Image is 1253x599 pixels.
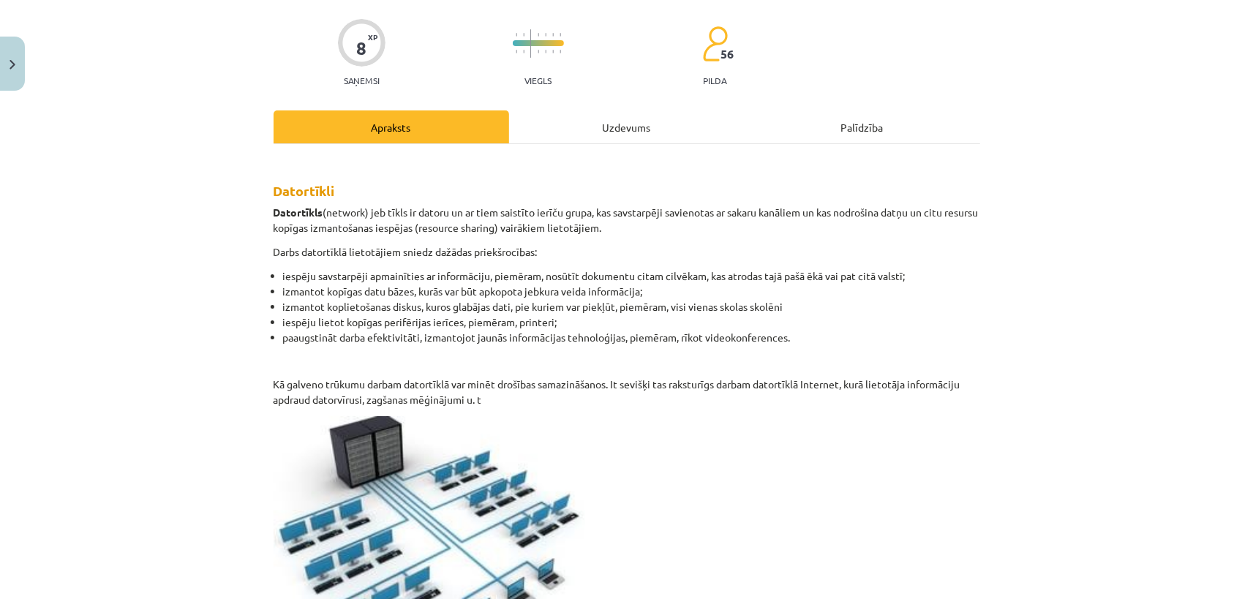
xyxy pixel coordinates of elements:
[283,284,980,299] li: izmantot kopīgas datu bāzes, kurās var būt apkopota jebkura veida informācija;
[368,33,377,41] span: XP
[530,29,532,58] img: icon-long-line-d9ea69661e0d244f92f715978eff75569469978d946b2353a9bb055b3ed8787d.svg
[509,110,745,143] div: Uzdevums
[745,110,980,143] div: Palīdzība
[274,377,980,407] p: Kā galveno trūkumu darbam datortīklā var minēt drošības samazināšanos. It sevišķi tas raksturīgs ...
[552,33,554,37] img: icon-short-line-57e1e144782c952c97e751825c79c345078a6d821885a25fce030b3d8c18986b.svg
[545,50,546,53] img: icon-short-line-57e1e144782c952c97e751825c79c345078a6d821885a25fce030b3d8c18986b.svg
[516,33,517,37] img: icon-short-line-57e1e144782c952c97e751825c79c345078a6d821885a25fce030b3d8c18986b.svg
[338,75,385,86] p: Saņemsi
[538,33,539,37] img: icon-short-line-57e1e144782c952c97e751825c79c345078a6d821885a25fce030b3d8c18986b.svg
[560,33,561,37] img: icon-short-line-57e1e144782c952c97e751825c79c345078a6d821885a25fce030b3d8c18986b.svg
[283,330,980,345] li: paaugstināt darba efektivitāti, izmantojot jaunās informācijas tehnoloģijas, piemēram, rīkot vide...
[283,268,980,284] li: iespēju savstarpēji apmainīties ar informāciju, piemēram, nosūtīt dokumentu citam cilvēkam, kas a...
[703,75,726,86] p: pilda
[702,26,728,62] img: students-c634bb4e5e11cddfef0936a35e636f08e4e9abd3cc4e673bd6f9a4125e45ecb1.svg
[283,314,980,330] li: iespēju lietot kopīgas perifērijas ierīces, piemēram, printeri;
[560,50,561,53] img: icon-short-line-57e1e144782c952c97e751825c79c345078a6d821885a25fce030b3d8c18986b.svg
[720,48,734,61] span: 56
[274,110,509,143] div: Apraksts
[274,206,323,219] strong: Datortīkls
[274,182,335,199] strong: Datortīkli
[516,50,517,53] img: icon-short-line-57e1e144782c952c97e751825c79c345078a6d821885a25fce030b3d8c18986b.svg
[274,244,980,260] p: Darbs datortīklā lietotājiem sniedz dažādas priekšrocības:
[538,50,539,53] img: icon-short-line-57e1e144782c952c97e751825c79c345078a6d821885a25fce030b3d8c18986b.svg
[552,50,554,53] img: icon-short-line-57e1e144782c952c97e751825c79c345078a6d821885a25fce030b3d8c18986b.svg
[523,50,524,53] img: icon-short-line-57e1e144782c952c97e751825c79c345078a6d821885a25fce030b3d8c18986b.svg
[545,33,546,37] img: icon-short-line-57e1e144782c952c97e751825c79c345078a6d821885a25fce030b3d8c18986b.svg
[524,75,552,86] p: Viegls
[274,205,980,236] p: (network) jeb tīkls ir datoru un ar tiem saistīto ierīču grupa, kas savstarpēji savienotas ar sak...
[283,299,980,314] li: izmantot koplietošanas diskus, kuros glabājas dati, pie kuriem var piekļūt, piemēram, visi vienas...
[523,33,524,37] img: icon-short-line-57e1e144782c952c97e751825c79c345078a6d821885a25fce030b3d8c18986b.svg
[10,60,15,69] img: icon-close-lesson-0947bae3869378f0d4975bcd49f059093ad1ed9edebbc8119c70593378902aed.svg
[356,38,366,59] div: 8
